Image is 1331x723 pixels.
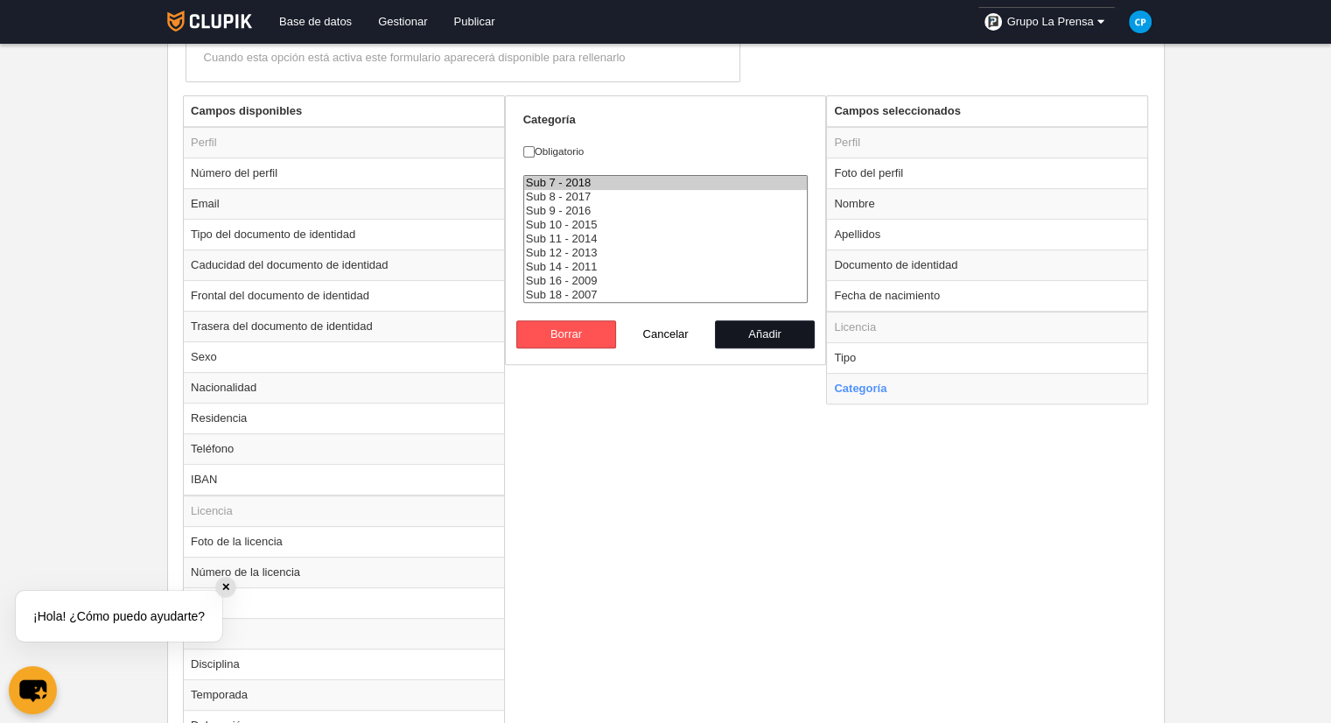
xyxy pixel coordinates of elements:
[827,342,1147,373] td: Tipo
[524,260,808,274] option: Sub 14 - 2011
[1129,11,1152,33] img: c2l6ZT0zMHgzMCZmcz05JnRleHQ9Q1AmYmc9MDM5YmU1.png
[9,666,57,714] button: chat-button
[184,587,504,618] td: Cargo
[523,144,809,159] label: Obligatorio
[184,679,504,710] td: Temporada
[167,11,252,32] img: Clupik
[827,188,1147,219] td: Nombre
[524,274,808,288] option: Sub 16 - 2009
[184,219,504,249] td: Tipo del documento de identidad
[184,464,504,495] td: IBAN
[184,433,504,464] td: Teléfono
[184,403,504,433] td: Residencia
[827,96,1147,127] th: Campos seleccionados
[184,249,504,280] td: Caducidad del documento de identidad
[184,311,504,341] td: Trasera del documento de identidad
[523,113,576,126] strong: Categoría
[184,127,504,158] td: Perfil
[184,495,504,527] td: Licencia
[827,219,1147,249] td: Apellidos
[184,557,504,587] td: Número de la licencia
[616,320,716,348] button: Cancelar
[184,280,504,311] td: Frontal del documento de identidad
[524,232,808,246] option: Sub 11 - 2014
[184,618,504,649] td: Club
[184,372,504,403] td: Nacionalidad
[524,288,808,302] option: Sub 18 - 2007
[1006,13,1093,31] span: Grupo La Prensa
[184,188,504,219] td: Email
[184,526,504,557] td: Foto de la licencia
[524,176,808,190] option: Sub 7 - 2018
[977,7,1115,37] a: Grupo La Prensa
[184,158,504,188] td: Número del perfil
[827,373,1147,404] td: Categoría
[984,13,1002,31] img: OakgMWVUclks.30x30.jpg
[827,312,1147,343] td: Licencia
[524,218,808,232] option: Sub 10 - 2015
[827,158,1147,188] td: Foto del perfil
[516,320,616,348] button: Borrar
[184,649,504,679] td: Disciplina
[827,249,1147,280] td: Documento de identidad
[16,591,222,642] div: ¡Hola! ¿Cómo puedo ayudarte?
[524,246,808,260] option: Sub 12 - 2013
[827,127,1147,158] td: Perfil
[524,190,808,204] option: Sub 8 - 2017
[523,146,535,158] input: Obligatorio
[184,96,504,127] th: Campos disponibles
[216,578,235,597] div: ✕
[184,341,504,372] td: Sexo
[715,320,815,348] button: Añadir
[524,204,808,218] option: Sub 9 - 2016
[827,280,1147,312] td: Fecha de nacimiento
[204,50,722,66] div: Cuando esta opción está activa este formulario aparecerá disponible para rellenarlo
